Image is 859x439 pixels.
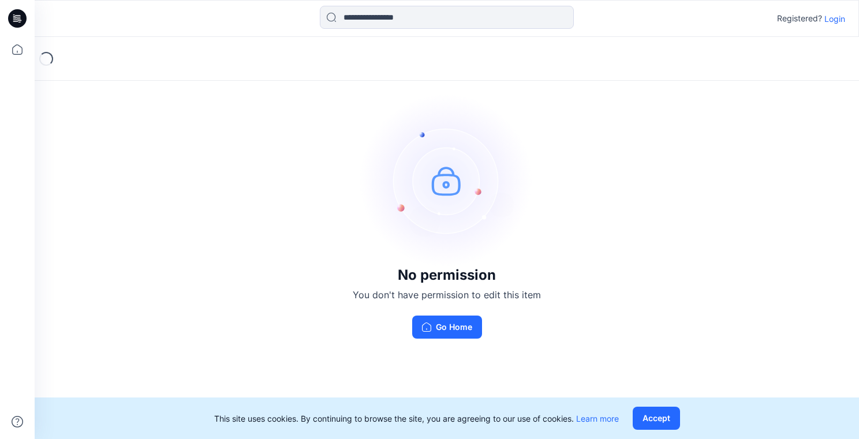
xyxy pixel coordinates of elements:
h3: No permission [353,267,541,283]
p: Registered? [777,12,822,25]
button: Accept [633,407,680,430]
p: Login [824,13,845,25]
p: You don't have permission to edit this item [353,288,541,302]
button: Go Home [412,316,482,339]
img: no-perm.svg [360,94,533,267]
p: This site uses cookies. By continuing to browse the site, you are agreeing to our use of cookies. [214,412,619,425]
a: Learn more [576,414,619,423]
